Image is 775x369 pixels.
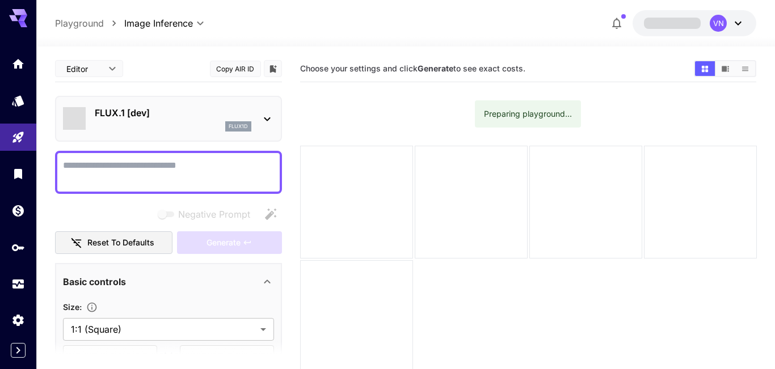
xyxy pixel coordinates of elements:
div: Wallet [11,203,25,218]
button: Add to library [268,62,278,75]
div: Playground [11,130,25,145]
div: VN [710,15,727,32]
div: Home [11,57,25,71]
button: VN [633,10,756,36]
span: Image Inference [124,16,193,30]
div: Show media in grid viewShow media in video viewShow media in list view [694,60,756,77]
button: Show media in video view [715,61,735,76]
div: Settings [11,313,25,327]
span: Size : [63,302,82,312]
nav: breadcrumb [55,16,124,30]
button: Copy AIR ID [210,61,261,77]
button: Reset to defaults [55,231,173,255]
button: Show media in list view [735,61,755,76]
b: Generate [418,63,453,73]
div: Basic controls [63,268,274,295]
span: 1:1 (Square) [71,323,256,336]
p: Basic controls [63,275,126,289]
a: Playground [55,16,104,30]
span: Negative Prompt [178,207,250,221]
button: Expand sidebar [11,343,26,358]
span: Editor [66,63,102,75]
div: API Keys [11,240,25,255]
div: Models [11,94,25,108]
div: Library [11,167,25,181]
div: FLUX.1 [dev]flux1d [63,101,274,136]
div: Usage [11,277,25,291]
p: FLUX.1 [dev] [95,106,251,120]
p: flux1d [229,122,248,130]
button: Adjust the dimensions of the generated image by specifying its width and height in pixels, or sel... [82,302,102,313]
button: Show media in grid view [695,61,715,76]
span: Negative prompts are not compatible with the selected model. [155,207,259,221]
span: Choose your settings and click to see exact costs. [300,63,525,73]
div: Preparing playground... [484,104,572,124]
